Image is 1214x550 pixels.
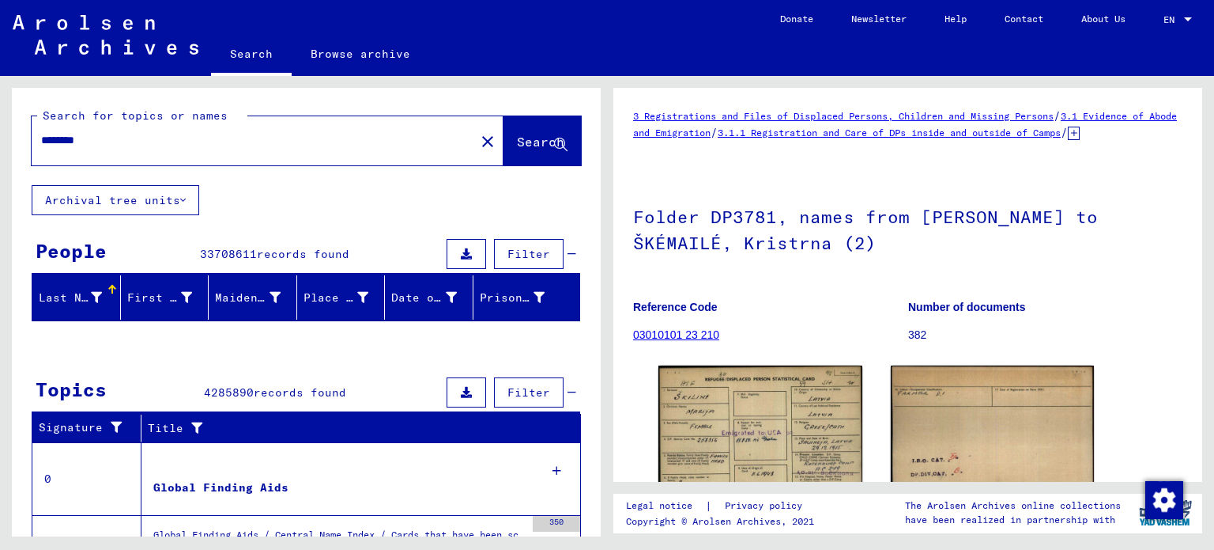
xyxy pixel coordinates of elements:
span: Search [517,134,564,150]
mat-header-cell: Maiden Name [209,275,297,320]
mat-header-cell: Date of Birth [385,275,473,320]
span: / [1061,125,1068,139]
span: / [1054,108,1061,123]
mat-header-cell: First Name [121,275,209,320]
mat-header-cell: Prisoner # [473,275,580,320]
p: The Arolsen Archives online collections [905,499,1121,513]
a: Legal notice [626,498,705,514]
div: Place of Birth [303,290,369,306]
mat-header-cell: Last Name [32,275,121,320]
mat-icon: close [478,132,497,151]
button: Filter [494,377,564,408]
p: 382 [908,327,1182,343]
span: Filter [507,247,550,261]
div: First Name [127,285,213,310]
div: Title [148,420,549,437]
a: Search [211,35,292,76]
h1: Folder DP3781, names from [PERSON_NAME] to ŠKÉMAILÉ, Kristrna (2) [633,180,1182,276]
div: Global Finding Aids / Central Name Index / Cards that have been scanned during first sequential m... [153,528,525,550]
div: 350 [533,516,580,532]
div: | [626,498,821,514]
div: Signature [39,415,145,441]
p: Copyright © Arolsen Archives, 2021 [626,514,821,529]
p: have been realized in partnership with [905,513,1121,527]
span: Filter [507,385,550,400]
div: Topics [36,375,107,404]
td: 0 [32,442,141,515]
span: records found [257,247,349,261]
span: 4285890 [204,385,254,400]
mat-label: Search for topics or names [43,108,228,123]
span: records found [254,385,346,400]
div: Maiden Name [215,285,300,310]
div: Last Name [39,290,102,306]
button: Filter [494,239,564,269]
a: 03010101 23 210 [633,328,719,341]
img: 002.jpg [891,366,1095,495]
img: Change consent [1145,481,1183,519]
div: Title [148,415,565,441]
span: 33708611 [200,247,257,261]
a: 3 Registrations and Files of Displaced Persons, Children and Missing Persons [633,110,1054,122]
div: Signature [39,419,129,436]
img: 001.jpg [658,366,862,495]
button: Search [503,116,581,165]
button: Archival tree units [32,185,199,215]
div: Maiden Name [215,290,281,306]
a: 3.1.1 Registration and Care of DPs inside and outside of Camps [718,127,1061,138]
a: Privacy policy [712,498,821,514]
div: Date of Birth [391,285,477,310]
img: yv_logo.png [1136,493,1195,533]
b: Number of documents [908,301,1026,313]
div: Prisoner # [480,285,565,310]
img: Arolsen_neg.svg [13,15,198,55]
a: Browse archive [292,35,429,73]
div: Global Finding Aids [153,480,288,496]
div: First Name [127,290,193,306]
button: Clear [472,125,503,157]
div: Last Name [39,285,122,310]
span: / [711,125,718,139]
div: People [36,237,107,265]
div: Date of Birth [391,290,457,306]
mat-header-cell: Place of Birth [297,275,386,320]
div: Place of Birth [303,285,389,310]
b: Reference Code [633,301,718,313]
span: EN [1163,14,1181,25]
div: Prisoner # [480,290,545,306]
